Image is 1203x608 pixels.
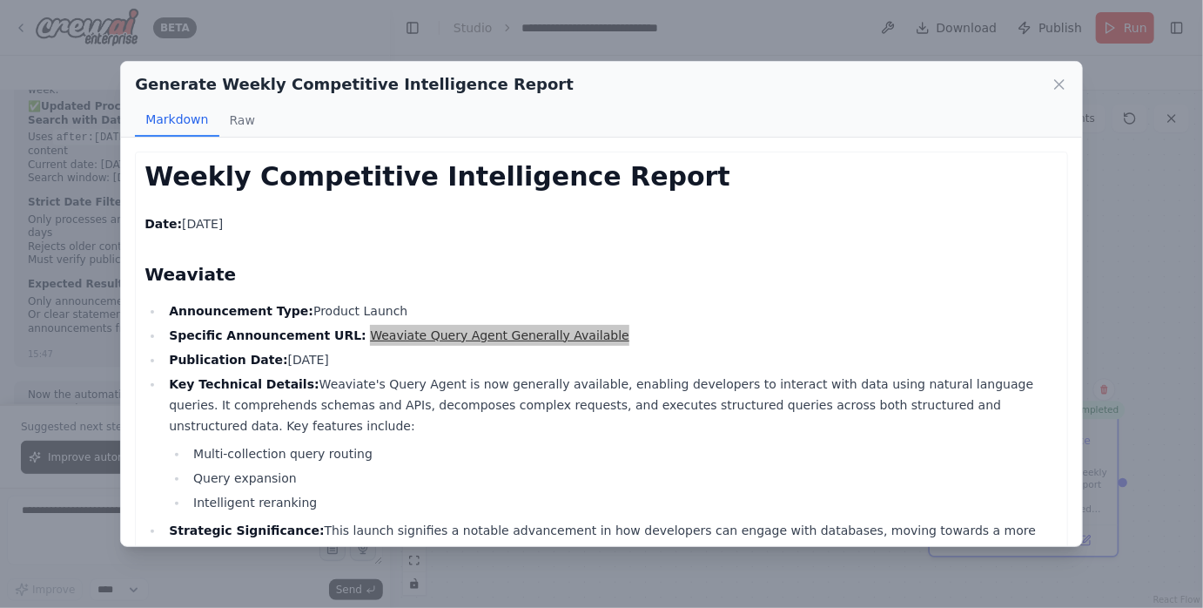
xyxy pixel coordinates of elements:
li: Weaviate's Query Agent is now generally available, enabling developers to interact with data usin... [164,374,1059,513]
li: Multi-collection query routing [188,443,1059,464]
h1: Weekly Competitive Intelligence Report [144,161,1059,193]
strong: Strategic Significance: [169,524,324,537]
strong: Announcement Type: [169,304,313,318]
strong: Date: [144,217,182,231]
li: Intelligent reranking [188,492,1059,513]
h2: Weaviate [144,262,1059,287]
button: Raw [219,104,265,137]
button: Markdown [135,104,218,137]
h2: Generate Weekly Competitive Intelligence Report [135,72,574,97]
li: Product Launch [164,301,1059,321]
li: This launch signifies a notable advancement in how developers can engage with databases, moving t... [164,520,1059,562]
li: Query expansion [188,468,1059,489]
strong: Specific Announcement URL: [169,328,366,342]
a: Weaviate Query Agent Generally Available [370,328,629,342]
p: [DATE] [144,213,1059,234]
strong: Publication Date: [169,353,287,367]
strong: Key Technical Details: [169,377,319,391]
li: [DATE] [164,349,1059,370]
